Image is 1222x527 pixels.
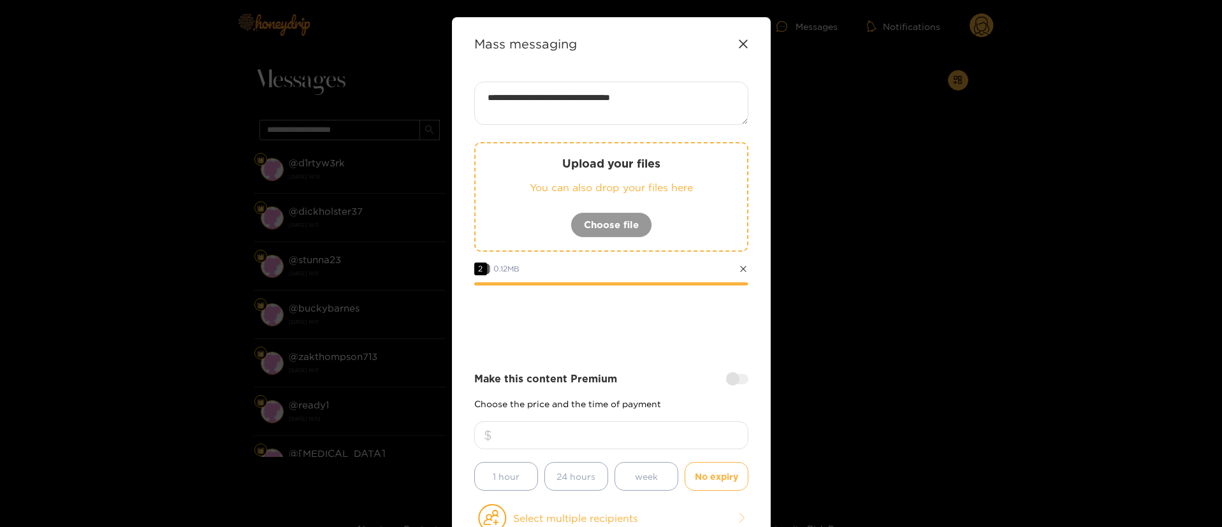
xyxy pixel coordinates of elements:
button: 1 hour [474,462,538,491]
p: Choose the price and the time of payment [474,399,748,408]
span: No expiry [695,469,738,484]
button: week [615,462,678,491]
button: 24 hours [544,462,608,491]
strong: Make this content Premium [474,372,617,386]
button: No expiry [685,462,748,491]
span: 2 [474,263,487,275]
span: 1 hour [493,469,520,484]
span: 24 hours [556,469,595,484]
p: Upload your files [501,156,722,171]
button: Choose file [571,212,652,238]
strong: Mass messaging [474,36,577,51]
span: week [635,469,658,484]
p: You can also drop your files here [501,180,722,195]
span: 0.12 MB [493,264,520,273]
